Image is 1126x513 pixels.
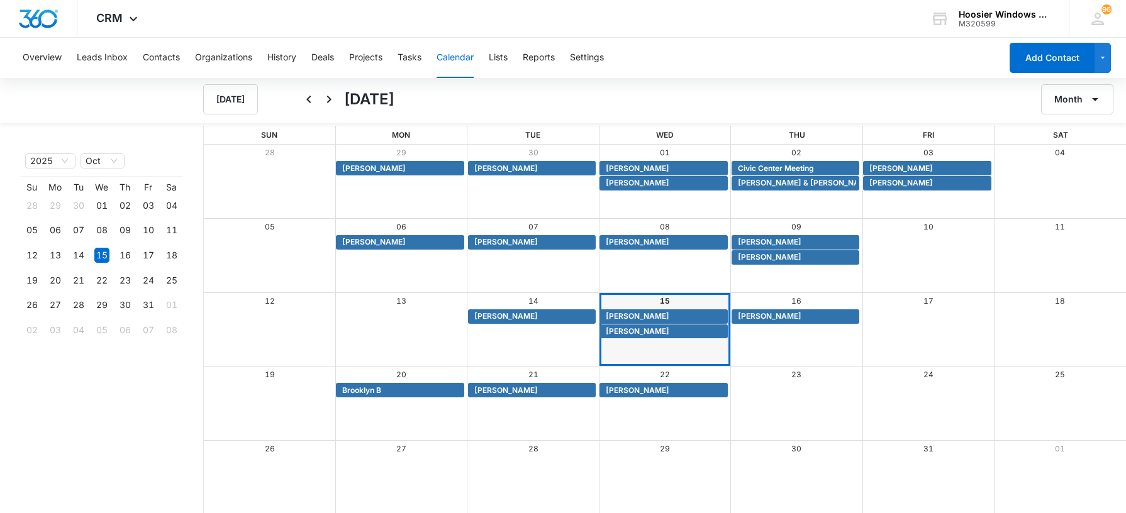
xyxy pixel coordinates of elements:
[396,444,406,453] a: 27
[791,296,801,306] a: 16
[67,293,90,318] td: 2025-10-28
[67,182,90,193] th: Tu
[603,385,724,396] div: Brad Bookwalter
[48,297,63,312] div: 27
[311,38,334,78] button: Deals
[67,193,90,218] td: 2025-09-30
[164,198,179,213] div: 04
[67,268,90,293] td: 2025-10-21
[164,323,179,338] div: 08
[160,268,183,293] td: 2025-10-25
[471,163,593,174] div: Deloris Goodman
[90,193,113,218] td: 2025-10-01
[71,248,86,263] div: 14
[1055,296,1065,306] a: 18
[738,236,801,248] span: [PERSON_NAME]
[606,311,669,322] span: [PERSON_NAME]
[160,317,183,343] td: 2025-11-08
[43,268,67,293] td: 2025-10-20
[137,317,160,343] td: 2025-11-07
[923,444,934,453] a: 31
[396,148,406,157] a: 29
[113,193,137,218] td: 2025-10-02
[603,236,724,248] div: Brandon Winningham
[866,163,988,174] div: Abbey Dixon
[94,323,109,338] div: 05
[606,385,669,396] span: [PERSON_NAME]
[118,273,133,288] div: 23
[1055,148,1065,157] a: 04
[1041,84,1113,114] button: Month
[528,444,538,453] a: 28
[791,444,801,453] a: 30
[738,177,874,189] span: [PERSON_NAME] & [PERSON_NAME]
[113,293,137,318] td: 2025-10-30
[118,198,133,213] div: 02
[789,130,805,140] span: Thu
[735,311,856,322] div: Kara Rameswaram
[606,236,669,248] span: [PERSON_NAME]
[137,218,160,243] td: 2025-10-10
[265,222,275,231] a: 05
[396,222,406,231] a: 06
[160,193,183,218] td: 2025-10-04
[319,89,339,109] button: Next
[137,268,160,293] td: 2025-10-24
[735,236,856,248] div: Nick Simpson
[735,163,856,174] div: Civic Center Meeting
[118,223,133,238] div: 09
[660,148,670,157] a: 01
[141,273,156,288] div: 24
[30,154,70,168] span: 2025
[25,297,40,312] div: 26
[48,198,63,213] div: 29
[1101,4,1112,14] div: notifications count
[160,182,183,193] th: Sa
[48,273,63,288] div: 20
[570,38,604,78] button: Settings
[48,223,63,238] div: 06
[20,293,43,318] td: 2025-10-26
[118,297,133,312] div: 30
[265,444,275,453] a: 26
[474,311,538,322] span: [PERSON_NAME]
[118,248,133,263] div: 16
[113,317,137,343] td: 2025-11-06
[20,193,43,218] td: 2025-09-28
[20,268,43,293] td: 2025-10-19
[43,293,67,318] td: 2025-10-27
[25,273,40,288] div: 19
[342,385,381,396] span: Brooklyn B
[866,177,988,189] div: Yelena Popko
[474,163,538,174] span: [PERSON_NAME]
[660,444,670,453] a: 29
[164,297,179,312] div: 01
[160,293,183,318] td: 2025-11-01
[48,323,63,338] div: 03
[1053,130,1068,140] span: Sat
[923,296,934,306] a: 17
[94,248,109,263] div: 15
[528,148,538,157] a: 30
[20,243,43,268] td: 2025-10-12
[474,385,538,396] span: [PERSON_NAME]
[67,317,90,343] td: 2025-11-04
[603,177,724,189] div: Cheryl Jacques
[25,248,40,263] div: 12
[392,130,410,140] span: Mon
[113,243,137,268] td: 2025-10-16
[25,323,40,338] div: 02
[603,163,724,174] div: Matt Powers
[606,326,669,337] span: [PERSON_NAME]
[396,370,406,379] a: 20
[1055,444,1065,453] a: 01
[43,193,67,218] td: 2025-09-29
[660,296,670,306] a: 15
[342,163,406,174] span: [PERSON_NAME]
[77,38,128,78] button: Leads Inbox
[869,177,933,189] span: [PERSON_NAME]
[137,243,160,268] td: 2025-10-17
[603,326,724,337] div: Karen Ferguson
[141,198,156,213] div: 03
[141,223,156,238] div: 10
